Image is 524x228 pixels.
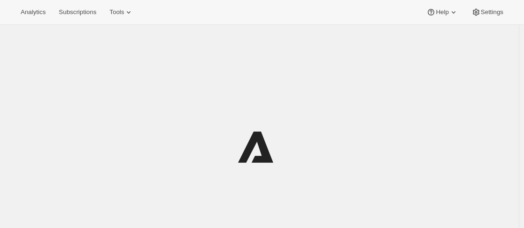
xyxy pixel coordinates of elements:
[481,8,503,16] span: Settings
[109,8,124,16] span: Tools
[21,8,46,16] span: Analytics
[436,8,448,16] span: Help
[53,6,102,19] button: Subscriptions
[59,8,96,16] span: Subscriptions
[466,6,509,19] button: Settings
[15,6,51,19] button: Analytics
[421,6,463,19] button: Help
[104,6,139,19] button: Tools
